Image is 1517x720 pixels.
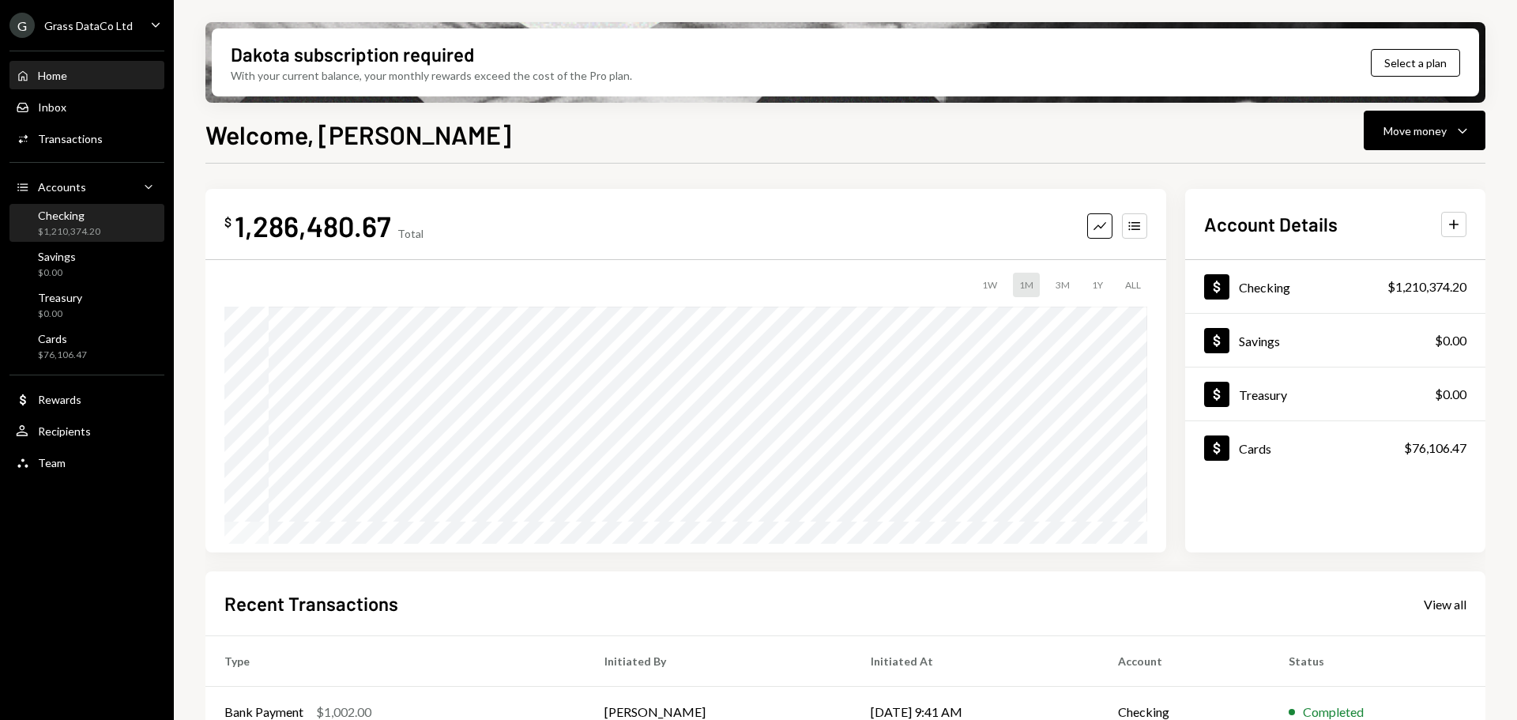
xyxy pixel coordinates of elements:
div: $0.00 [38,307,82,321]
div: $0.00 [1435,385,1466,404]
div: $76,106.47 [38,349,87,362]
div: $0.00 [1435,331,1466,350]
div: Savings [1239,334,1280,349]
div: Cards [1239,441,1271,456]
a: Rewards [9,385,164,413]
th: Type [205,636,585,687]
div: 1,286,480.67 [235,208,391,243]
a: Savings$0.00 [9,245,164,283]
h2: Account Details [1204,211,1338,237]
div: Savings [38,250,76,263]
button: Move money [1364,111,1485,150]
div: Checking [38,209,100,222]
div: $ [224,214,232,230]
a: Cards$76,106.47 [9,327,164,365]
div: Total [397,227,423,240]
a: View all [1424,595,1466,613]
div: G [9,13,35,38]
div: Cards [38,332,87,345]
a: Treasury$0.00 [9,286,164,324]
div: $0.00 [38,266,76,280]
a: Treasury$0.00 [1185,368,1485,420]
div: $1,210,374.20 [1387,277,1466,296]
a: Checking$1,210,374.20 [1185,260,1485,313]
th: Status [1270,636,1485,687]
div: Treasury [38,291,82,304]
a: Checking$1,210,374.20 [9,204,164,242]
a: Cards$76,106.47 [1185,421,1485,474]
div: Transactions [38,132,103,145]
div: View all [1424,597,1466,613]
div: Grass DataCo Ltd [44,19,133,32]
a: Recipients [9,417,164,445]
h1: Welcome, [PERSON_NAME] [205,119,511,150]
div: Home [38,69,67,82]
th: Initiated At [852,636,1099,687]
div: 1M [1013,273,1040,297]
div: Team [38,456,66,469]
div: With your current balance, your monthly rewards exceed the cost of the Pro plan. [231,67,632,84]
div: Move money [1383,123,1447,139]
a: Savings$0.00 [1185,314,1485,367]
div: Inbox [38,100,66,114]
th: Account [1099,636,1270,687]
a: Home [9,61,164,89]
div: 1Y [1086,273,1109,297]
div: 1W [976,273,1003,297]
a: Accounts [9,172,164,201]
div: Dakota subscription required [231,41,474,67]
div: $76,106.47 [1404,439,1466,458]
h2: Recent Transactions [224,590,398,616]
button: Select a plan [1371,49,1460,77]
div: 3M [1049,273,1076,297]
div: $1,210,374.20 [38,225,100,239]
a: Team [9,448,164,477]
a: Transactions [9,124,164,153]
th: Initiated By [585,636,851,687]
a: Inbox [9,92,164,121]
div: Accounts [38,180,86,194]
div: ALL [1119,273,1147,297]
div: Treasury [1239,387,1287,402]
div: Rewards [38,393,81,406]
div: Recipients [38,424,91,438]
div: Checking [1239,280,1290,295]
